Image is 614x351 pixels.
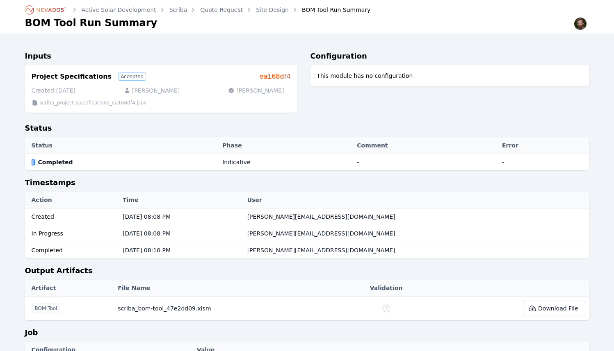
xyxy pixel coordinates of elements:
td: [DATE] 08:10 PM [119,242,243,259]
th: Phase [218,137,353,154]
td: [PERSON_NAME][EMAIL_ADDRESS][DOMAIN_NAME] [243,242,589,259]
img: Sam Prest [574,17,587,30]
h2: Job [25,327,589,342]
div: Completed [32,246,115,254]
a: Site Design [256,6,289,14]
td: [PERSON_NAME][EMAIL_ADDRESS][DOMAIN_NAME] [243,225,589,242]
span: scriba_bom-tool_47e2dd09.xlsm [118,305,211,312]
p: [PERSON_NAME] [228,86,284,95]
h2: Output Artifacts [25,265,589,280]
th: Status [25,137,219,154]
h2: Status [25,122,589,137]
a: Scriba [169,6,187,14]
p: Created: [DATE] [32,86,75,95]
th: Time [119,192,243,208]
div: In Progress [32,229,115,238]
h2: Inputs [25,50,297,65]
div: This module has no configuration [310,65,589,86]
a: Quote Request [200,6,243,14]
th: Action [25,192,119,208]
button: Download File [523,301,585,316]
div: BOM Tool Run Summary [290,6,371,14]
td: [DATE] 08:08 PM [119,208,243,225]
nav: Breadcrumb [25,3,371,16]
h2: Configuration [310,50,589,65]
p: scriba_project-specifications_ea168df4.json [40,100,147,106]
div: No Schema [381,303,391,313]
th: User [243,192,589,208]
h3: Project Specifications [32,72,112,82]
td: - [353,154,498,171]
th: Artifact [25,280,114,297]
td: [DATE] 08:08 PM [119,225,243,242]
div: Created [32,213,115,221]
td: [PERSON_NAME][EMAIL_ADDRESS][DOMAIN_NAME] [243,208,589,225]
td: - [498,154,589,171]
div: Accepted [118,72,146,81]
h1: BOM Tool Run Summary [25,16,157,29]
th: File Name [114,280,340,297]
th: Validation [340,280,432,297]
a: Active Solar Development [82,6,156,14]
h2: Timestamps [25,177,589,192]
p: [PERSON_NAME] [124,86,180,95]
div: Indicative [222,158,250,166]
span: BOM Tool [32,303,61,313]
a: ea168df4 [259,72,290,82]
th: Comment [353,137,498,154]
span: Completed [38,158,73,166]
th: Error [498,137,589,154]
